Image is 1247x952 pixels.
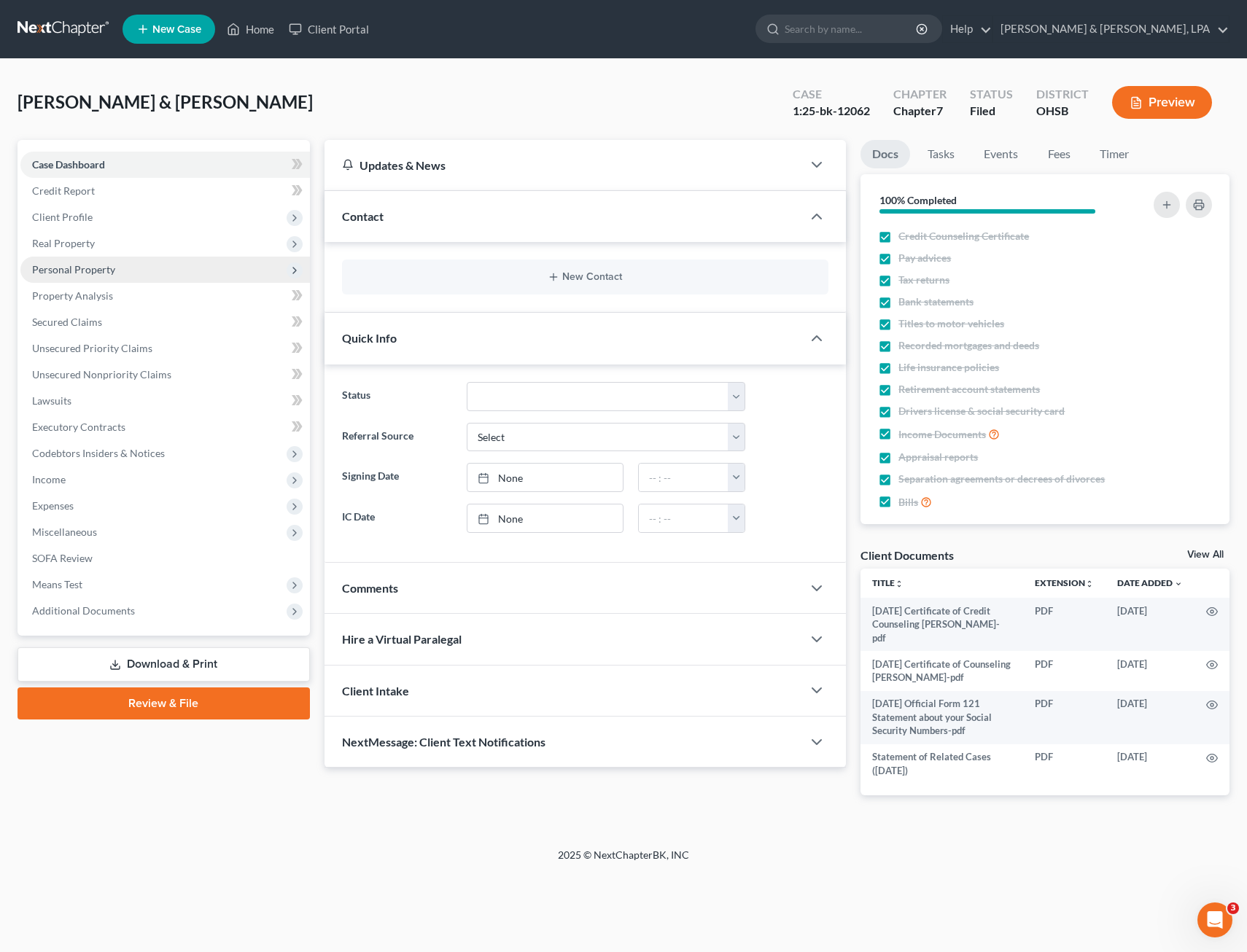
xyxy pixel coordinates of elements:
[1112,86,1212,119] button: Preview
[1036,86,1089,103] div: District
[32,289,113,302] span: Property Analysis
[1106,744,1194,784] td: [DATE]
[32,604,135,617] span: Additional Documents
[32,184,95,197] span: Credit Report
[354,271,817,283] button: New Contact
[220,16,281,42] a: Home
[1023,691,1106,744] td: PDF
[972,140,1030,168] a: Events
[861,691,1023,744] td: [DATE] Official Form 121 Statement about your Social Security Numbers-pdf
[32,316,102,328] span: Secured Claims
[1106,651,1194,691] td: [DATE]
[898,251,951,265] span: Pay advices
[467,464,622,491] a: None
[861,140,910,168] a: Docs
[993,16,1229,42] a: [PERSON_NAME] & [PERSON_NAME], LPA
[342,735,545,749] span: NextMessage: Client Text Notifications
[281,16,376,42] a: Client Portal
[18,687,310,719] a: Review & File
[879,194,957,206] strong: 100% Completed
[793,103,870,120] div: 1:25-bk-12062
[152,24,201,35] span: New Case
[785,15,918,42] input: Search by name...
[342,684,409,698] span: Client Intake
[32,342,152,354] span: Unsecured Priority Claims
[1036,103,1089,120] div: OHSB
[893,103,947,120] div: Chapter
[1023,651,1106,691] td: PDF
[639,504,729,532] input: -- : --
[936,104,943,117] span: 7
[20,309,310,335] a: Secured Claims
[20,362,310,388] a: Unsecured Nonpriority Claims
[898,382,1040,397] span: Retirement account statements
[943,16,992,42] a: Help
[898,472,1105,486] span: Separation agreements or decrees of divorces
[898,427,986,442] span: Income Documents
[1036,140,1082,168] a: Fees
[872,577,904,588] a: Titleunfold_more
[1035,577,1094,588] a: Extensionunfold_more
[898,450,978,464] span: Appraisal reports
[898,229,1029,243] span: Credit Counseling Certificate
[208,848,1039,874] div: 2025 © NextChapterBK, INC
[20,545,310,571] a: SOFA Review
[32,552,93,564] span: SOFA Review
[20,152,310,178] a: Case Dashboard
[335,463,460,492] label: Signing Date
[32,263,115,276] span: Personal Property
[335,423,460,452] label: Referral Source
[970,86,1013,103] div: Status
[898,360,999,375] span: Life insurance policies
[639,464,729,491] input: -- : --
[1106,691,1194,744] td: [DATE]
[1227,902,1239,914] span: 3
[1088,140,1141,168] a: Timer
[898,273,949,287] span: Tax returns
[895,580,904,588] i: unfold_more
[18,91,313,112] span: [PERSON_NAME] & [PERSON_NAME]
[32,158,105,171] span: Case Dashboard
[342,209,384,223] span: Contact
[1106,598,1194,651] td: [DATE]
[32,447,165,459] span: Codebtors Insiders & Notices
[20,335,310,362] a: Unsecured Priority Claims
[32,526,97,538] span: Miscellaneous
[32,237,95,249] span: Real Property
[32,578,82,590] span: Means Test
[32,421,125,433] span: Executory Contracts
[898,294,974,309] span: Bank statements
[1023,598,1106,651] td: PDF
[335,504,460,533] label: IC Date
[342,157,785,173] div: Updates & News
[20,178,310,204] a: Credit Report
[32,211,93,223] span: Client Profile
[861,598,1023,651] td: [DATE] Certificate of Credit Counseling [PERSON_NAME]-pdf
[916,140,966,168] a: Tasks
[970,103,1013,120] div: Filed
[861,744,1023,784] td: Statement of Related Cases ([DATE])
[1117,577,1183,588] a: Date Added expand_more
[1187,550,1224,560] a: View All
[898,338,1039,353] span: Recorded mortgages and deeds
[335,382,460,411] label: Status
[1197,902,1232,937] iframe: Intercom live chat
[18,647,310,682] a: Download & Print
[32,394,71,407] span: Lawsuits
[20,414,310,440] a: Executory Contracts
[32,499,74,512] span: Expenses
[20,388,310,414] a: Lawsuits
[467,504,622,532] a: None
[32,368,171,381] span: Unsecured Nonpriority Claims
[898,495,918,510] span: Bills
[342,632,462,646] span: Hire a Virtual Paralegal
[893,86,947,103] div: Chapter
[1174,580,1183,588] i: expand_more
[898,316,1004,331] span: Titles to motor vehicles
[861,547,954,563] div: Client Documents
[342,581,398,595] span: Comments
[793,86,870,103] div: Case
[342,331,397,345] span: Quick Info
[898,404,1065,418] span: Drivers license & social security card
[861,651,1023,691] td: [DATE] Certificate of Counseling [PERSON_NAME]-pdf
